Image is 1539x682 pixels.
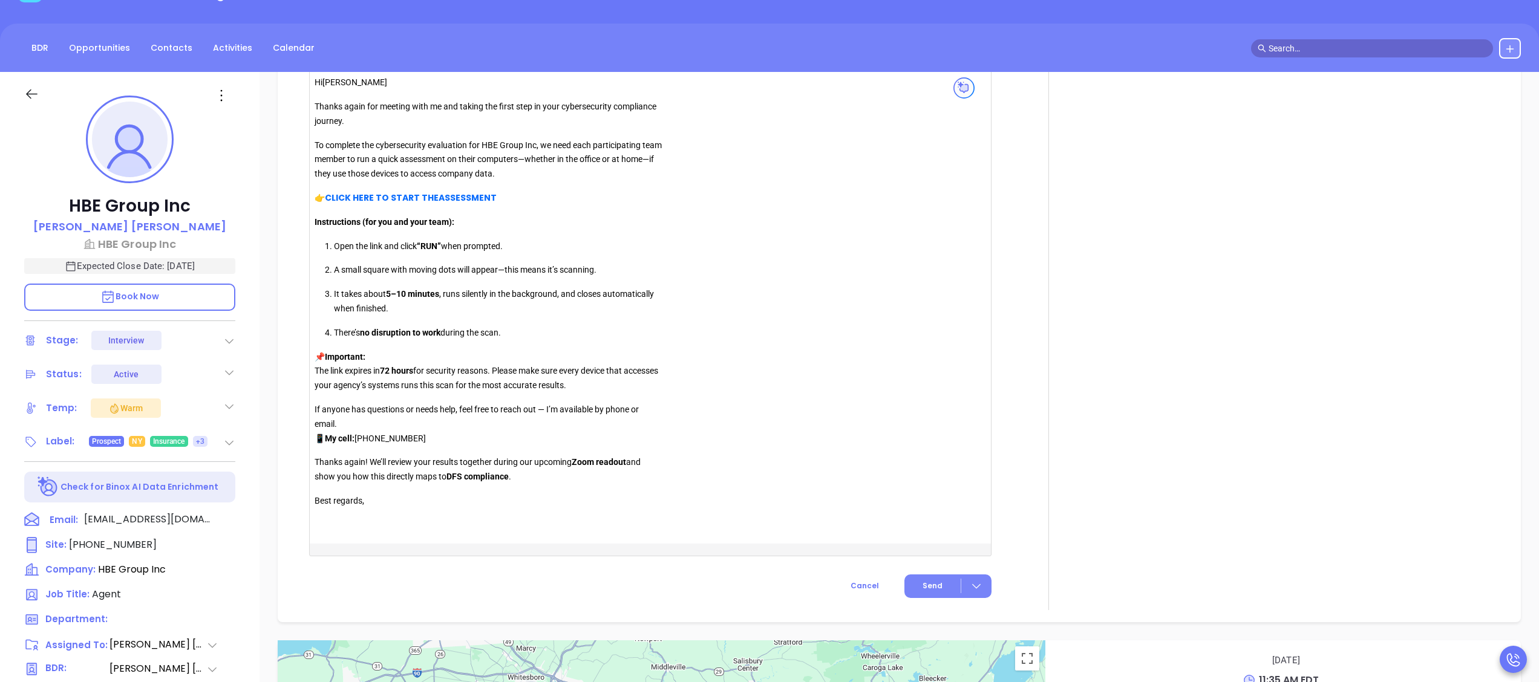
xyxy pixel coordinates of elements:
[828,574,901,597] button: Cancel
[24,195,235,217] p: HBE Group Inc
[315,350,662,393] p: 📌 The link expires in for security reasons. Please make sure every device that accesses your agen...
[69,537,157,551] span: [PHONE_NUMBER]
[315,77,322,87] span: Hi
[360,328,440,337] strong: no disruption to work
[45,612,108,625] span: Department:
[325,434,355,443] strong: My cell:
[92,435,122,448] span: Prospect
[46,365,82,383] div: Status:
[315,455,662,484] p: Thanks again! We’ll review your results together during our upcoming and show you how this direct...
[45,538,67,551] span: Site :
[417,241,441,251] strong: “RUN”
[62,38,137,58] a: Opportunities
[109,661,206,677] span: [PERSON_NAME] [PERSON_NAME]
[38,476,59,498] img: Ai-Enrich-DaqCidB-.svg
[92,102,168,177] img: profile-user
[33,218,226,236] a: [PERSON_NAME] [PERSON_NAME]
[109,637,206,652] span: [PERSON_NAME] [PERSON_NAME]
[904,574,992,598] button: Send
[206,38,260,58] a: Activities
[315,494,662,523] p: Best regards,
[1064,652,1509,668] p: [DATE]
[334,263,662,278] p: A small square with moving dots will appear—this means it’s scanning.
[45,588,90,600] span: Job Title:
[386,289,439,299] strong: 5–10 minutes
[325,192,497,204] a: CLICK HERE TO START THEASSESSMENT
[143,38,200,58] a: Contacts
[266,38,322,58] a: Calendar
[923,580,943,591] span: Send
[60,481,218,493] p: Check for Binox AI Data Enrichment
[334,326,662,340] p: There’s during the scan.
[153,435,185,448] span: Insurance
[98,562,166,576] span: HBE Group Inc
[196,435,204,448] span: +3
[334,239,662,254] p: Open the link and click when prompted.
[114,365,139,384] div: Active
[315,403,662,446] p: If anyone has questions or needs help, feel free to reach out — I’m available by phone or email. ...
[108,401,143,415] div: Warm
[24,258,235,274] p: Expected Close Date: [DATE]
[92,587,121,601] span: Agent
[315,138,662,181] p: To complete the cybersecurity evaluation for HBE Group Inc, we need each participating team membe...
[325,352,365,362] strong: Important:
[334,287,662,316] p: It takes about , runs silently in the background, and closes automatically when finished.
[572,457,626,467] strong: Zoom readout
[851,580,879,591] span: Cancel
[45,638,108,652] span: Assigned To:
[24,236,235,252] a: HBE Group Inc
[46,432,75,450] div: Label:
[380,366,413,375] strong: 72 hours
[953,77,975,99] img: svg%3e
[315,191,662,206] p: 👉
[50,512,78,528] span: Email:
[132,435,142,448] span: NY
[45,563,96,576] span: Company:
[45,661,108,677] span: BDR:
[46,399,77,417] div: Temp:
[322,77,387,87] span: [PERSON_NAME]
[315,100,662,129] p: Thanks again for meeting with me and taking the first step in your cybersecurity compliance journey.
[46,331,79,349] div: Stage:
[315,217,454,227] strong: Instructions (for you and your team):
[1015,646,1039,671] button: Toggle fullscreen view
[108,331,145,350] div: Interview
[446,472,509,481] strong: DFS compliance
[33,218,226,235] p: [PERSON_NAME] [PERSON_NAME]
[1269,42,1486,55] input: Search…
[1258,44,1266,53] span: search
[84,512,211,527] span: [EMAIL_ADDRESS][DOMAIN_NAME]
[24,38,56,58] a: BDR
[100,290,160,302] span: Book Now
